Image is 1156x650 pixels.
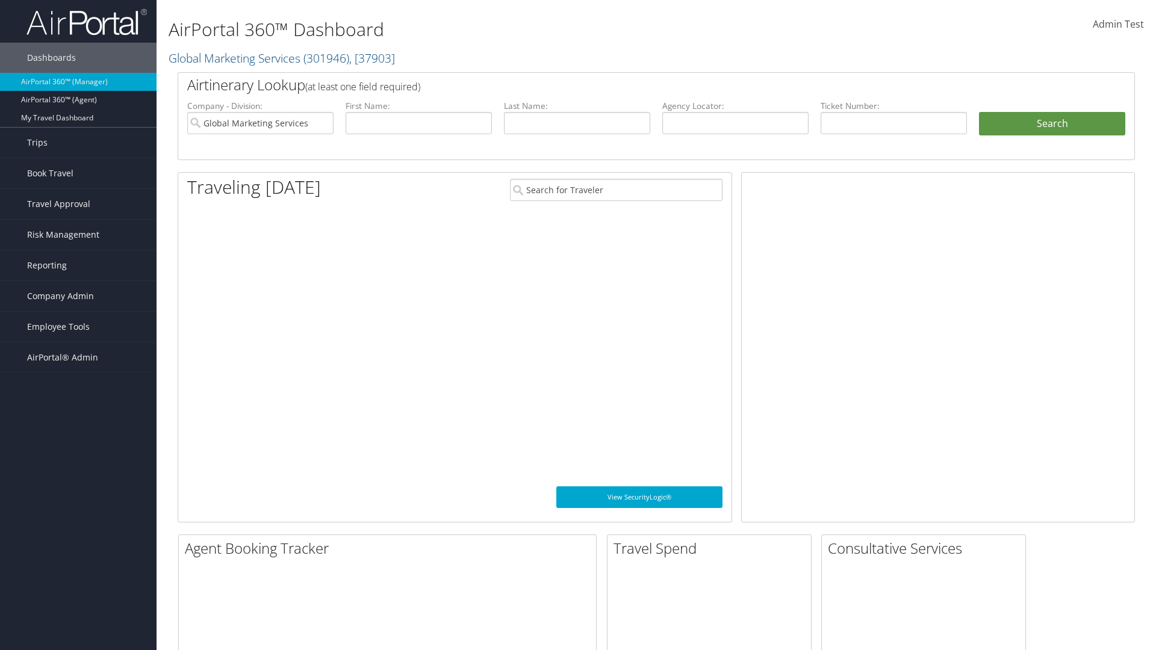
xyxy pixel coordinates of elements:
[27,43,76,73] span: Dashboards
[662,100,809,112] label: Agency Locator:
[1093,17,1144,31] span: Admin Test
[27,158,73,188] span: Book Travel
[187,100,334,112] label: Company - Division:
[26,8,147,36] img: airportal-logo.png
[27,189,90,219] span: Travel Approval
[346,100,492,112] label: First Name:
[828,538,1025,559] h2: Consultative Services
[1093,6,1144,43] a: Admin Test
[305,80,420,93] span: (at least one field required)
[187,175,321,200] h1: Traveling [DATE]
[185,538,596,559] h2: Agent Booking Tracker
[27,250,67,280] span: Reporting
[27,220,99,250] span: Risk Management
[510,179,722,201] input: Search for Traveler
[979,112,1125,136] button: Search
[349,50,395,66] span: , [ 37903 ]
[169,17,819,42] h1: AirPortal 360™ Dashboard
[614,538,811,559] h2: Travel Spend
[27,281,94,311] span: Company Admin
[556,486,722,508] a: View SecurityLogic®
[27,342,98,373] span: AirPortal® Admin
[504,100,650,112] label: Last Name:
[821,100,967,112] label: Ticket Number:
[169,50,395,66] a: Global Marketing Services
[27,128,48,158] span: Trips
[27,312,90,342] span: Employee Tools
[187,75,1046,95] h2: Airtinerary Lookup
[303,50,349,66] span: ( 301946 )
